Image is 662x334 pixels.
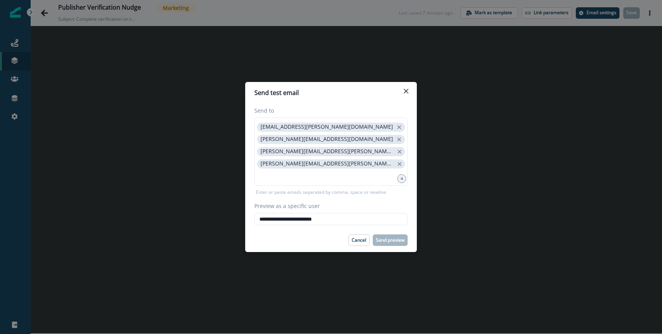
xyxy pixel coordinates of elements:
[397,174,406,183] div: 4
[352,237,366,243] p: Cancel
[254,88,299,97] p: Send test email
[396,160,403,168] button: close
[261,124,393,131] p: [EMAIL_ADDRESS][PERSON_NAME][DOMAIN_NAME]
[373,234,408,246] button: Send preview
[376,237,405,243] p: Send preview
[254,202,403,210] label: Preview as a specific user
[254,189,388,196] p: Enter or paste emails separated by comma, space or newline
[396,148,403,156] button: close
[400,85,412,97] button: Close
[348,234,370,246] button: Cancel
[261,136,393,143] p: [PERSON_NAME][EMAIL_ADDRESS][DOMAIN_NAME]
[261,161,394,167] p: [PERSON_NAME][EMAIL_ADDRESS][PERSON_NAME][DOMAIN_NAME]
[261,149,394,155] p: [PERSON_NAME][EMAIL_ADDRESS][PERSON_NAME][DOMAIN_NAME]
[395,136,403,143] button: close
[254,106,403,115] label: Send to
[395,123,403,131] button: close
